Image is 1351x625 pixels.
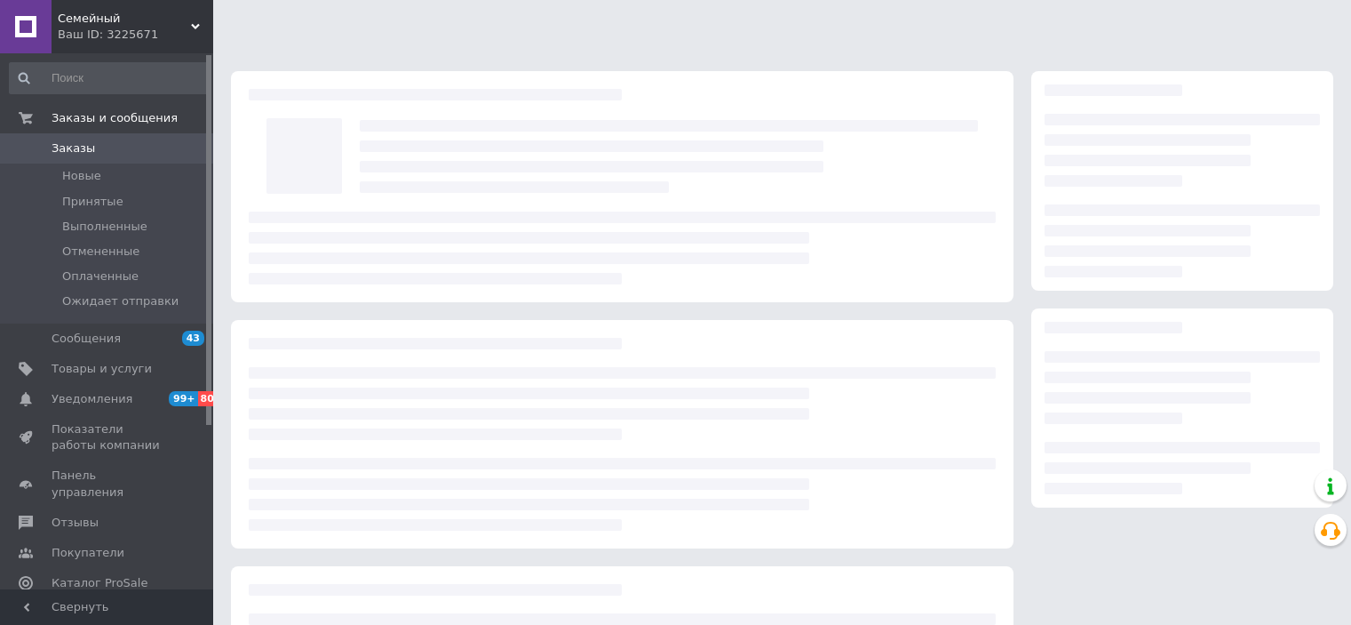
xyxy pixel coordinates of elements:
input: Поиск [9,62,210,94]
span: Панель управления [52,468,164,500]
span: 43 [182,331,204,346]
span: Уведомления [52,391,132,407]
span: Сообщения [52,331,121,347]
span: Товары и услуги [52,361,152,377]
span: 80 [198,391,219,406]
span: Отмененные [62,244,139,260]
span: 99+ [169,391,198,406]
span: Новые [62,168,101,184]
span: Семейный [58,11,191,27]
span: Принятые [62,194,123,210]
span: Заказы и сообщения [52,110,178,126]
span: Ожидает отправки [62,293,179,309]
span: Оплаченные [62,268,139,284]
span: Отзывы [52,515,99,531]
div: Ваш ID: 3225671 [58,27,213,43]
span: Показатели работы компании [52,421,164,453]
span: Заказы [52,140,95,156]
span: Покупатели [52,545,124,561]
span: Каталог ProSale [52,575,147,591]
span: Выполненные [62,219,147,235]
